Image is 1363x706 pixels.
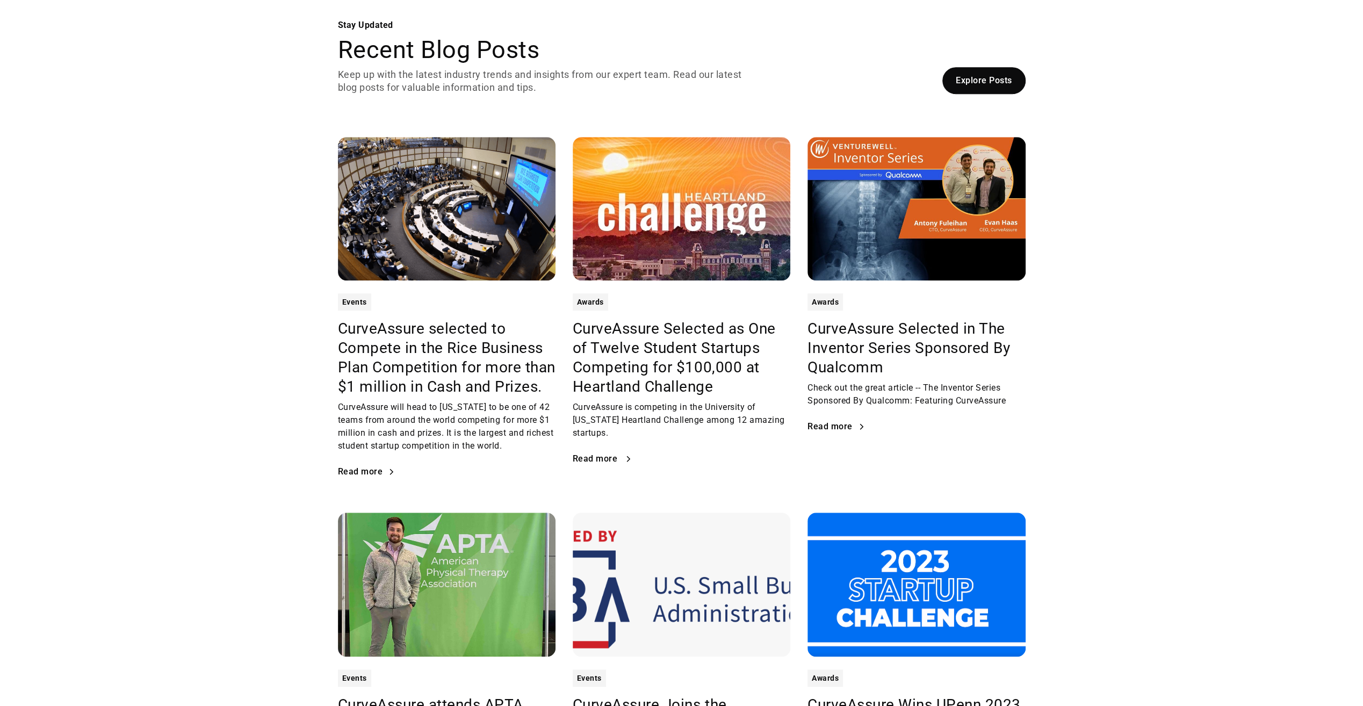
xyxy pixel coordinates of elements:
img: CurveAssure Selected in The Inventor Series Sponsored By Qualcomm [807,137,1025,281]
img: CurveAssure Joins the Maryland TedCo SBIR Proposal Labs [573,513,790,657]
a: CurveAssure Selected in The Inventor Series Sponsored By Qualcomm [807,319,1025,377]
div: Read more [338,467,383,476]
a: CurveAssure selected to Compete in the Rice Business Plan Competition for more than $1 million in... [338,319,556,397]
a: Awards [573,293,608,311]
p: Keep up with the latest industry trends and insights from our expert team. Read our latest blog p... [338,68,751,94]
div: Awards [577,296,604,308]
a: Read more [573,452,633,465]
img: CurveAssure attends APTA Conference In Boston [338,513,556,657]
div: CurveAssure will head to [US_STATE] to be one of 42 teams from around the world competing for mor... [338,401,556,452]
img: CurveAssure selected to Compete in the Rice Business Plan Competition for more than $1 million in... [338,137,556,281]
img: CurveAssure Wins UPenn 2023 Pitch Challenge [807,513,1025,657]
a: Events [338,293,371,311]
div: Events [577,672,602,685]
h2: Recent Blog Posts [338,36,751,64]
div: Awards [812,672,839,685]
div: Events [342,296,367,308]
a: CurveAssure Selected as One of Twelve Student Startups Competing for $100,000 at Heartland Challenge [573,319,790,397]
a: Read more [807,420,866,433]
div: Read more [573,455,618,463]
a: Events [338,669,371,687]
a: Events [573,669,606,687]
a: Awards [807,293,843,311]
div: Stay Updated [338,19,751,32]
a: Read more [338,465,396,478]
div: CurveAssure is competing in the University of [US_STATE] Heartland Challenge among 12 amazing sta... [573,401,790,440]
div: Awards [812,296,839,308]
img: CurveAssure Selected as One of Twelve Student Startups Competing for $100,000 at Heartland Challenge [573,137,790,281]
a: Explore Posts [942,67,1026,94]
div: Check out the great article -- The Inventor Series Sponsored By Qualcomm: Featuring CurveAssure [807,381,1025,407]
div: Events [342,672,367,685]
a: Awards [807,669,843,687]
div: Read more [807,422,853,431]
